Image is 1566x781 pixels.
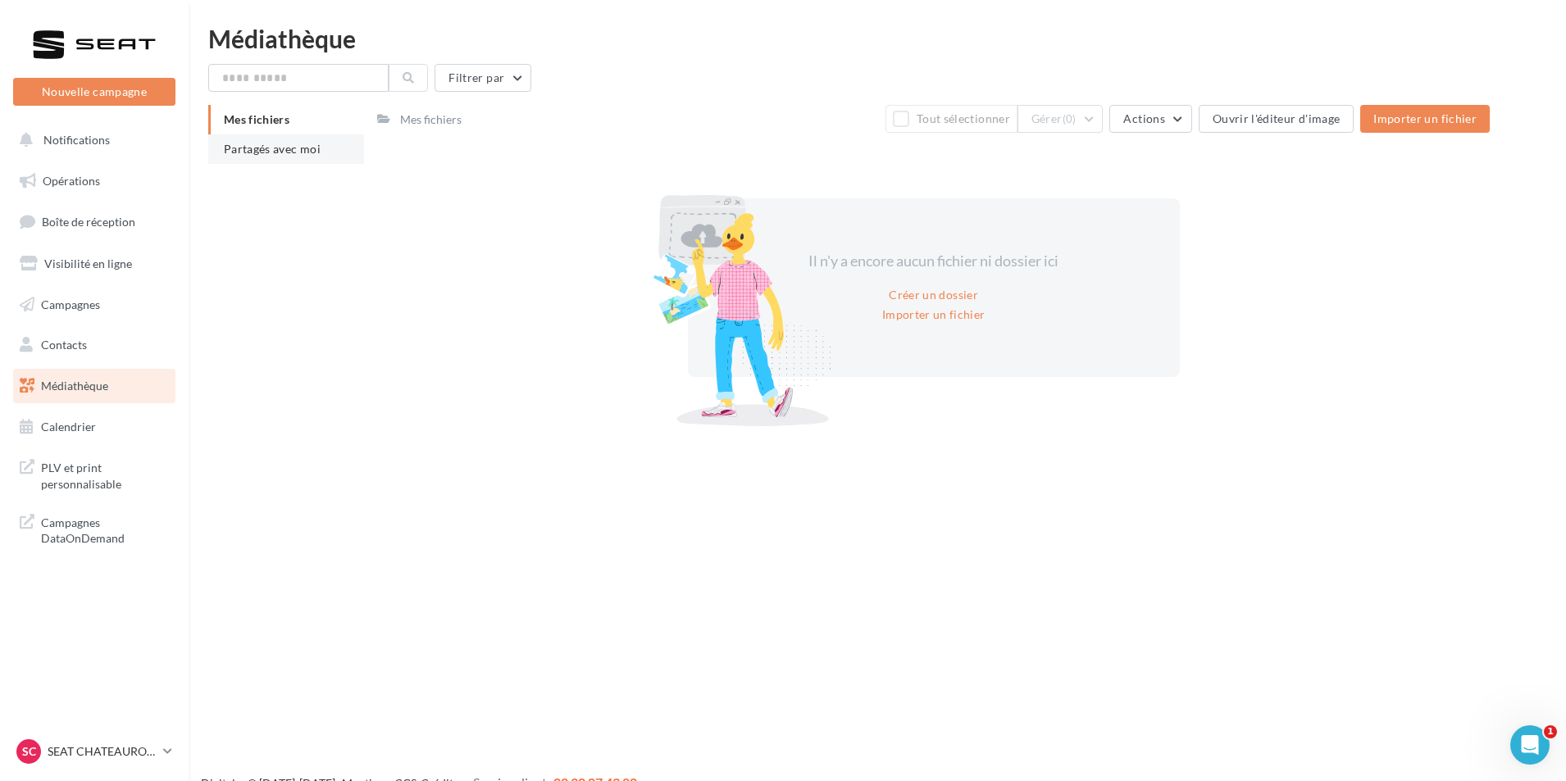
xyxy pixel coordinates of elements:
a: Contacts [10,328,179,362]
a: Campagnes DataOnDemand [10,505,179,553]
a: Campagnes [10,288,179,322]
span: Calendrier [41,420,96,434]
button: Gérer(0) [1017,105,1104,133]
span: Mes fichiers [224,112,289,126]
a: Opérations [10,164,179,198]
span: Campagnes DataOnDemand [41,511,169,547]
button: Ouvrir l'éditeur d'image [1199,105,1354,133]
span: PLV et print personnalisable [41,456,169,492]
span: Il n'y a encore aucun fichier ni dossier ici [808,252,1058,270]
span: Contacts [41,338,87,352]
button: Importer un fichier [1360,105,1490,133]
span: (0) [1063,112,1077,125]
button: Actions [1109,105,1191,133]
button: Tout sélectionner [885,105,1017,133]
span: Boîte de réception [42,215,135,229]
button: Notifications [10,123,172,157]
span: Notifications [43,133,110,147]
button: Créer un dossier [882,285,985,305]
button: Filtrer par [435,64,531,92]
span: 1 [1544,725,1557,738]
a: Calendrier [10,410,179,444]
a: SC SEAT CHATEAUROUX [13,736,175,767]
iframe: Intercom live chat [1510,725,1550,765]
span: Actions [1123,111,1164,125]
a: Médiathèque [10,369,179,403]
button: Importer un fichier [876,305,992,325]
span: Importer un fichier [1373,111,1477,125]
span: Opérations [43,174,100,188]
span: Partagés avec moi [224,142,321,156]
div: Médiathèque [208,26,1546,51]
button: Nouvelle campagne [13,78,175,106]
div: Mes fichiers [400,111,462,128]
a: Visibilité en ligne [10,247,179,281]
a: PLV et print personnalisable [10,450,179,498]
a: Boîte de réception [10,204,179,239]
span: Médiathèque [41,379,108,393]
p: SEAT CHATEAUROUX [48,743,157,760]
span: SC [22,743,36,760]
span: Campagnes [41,297,100,311]
span: Visibilité en ligne [44,257,132,270]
